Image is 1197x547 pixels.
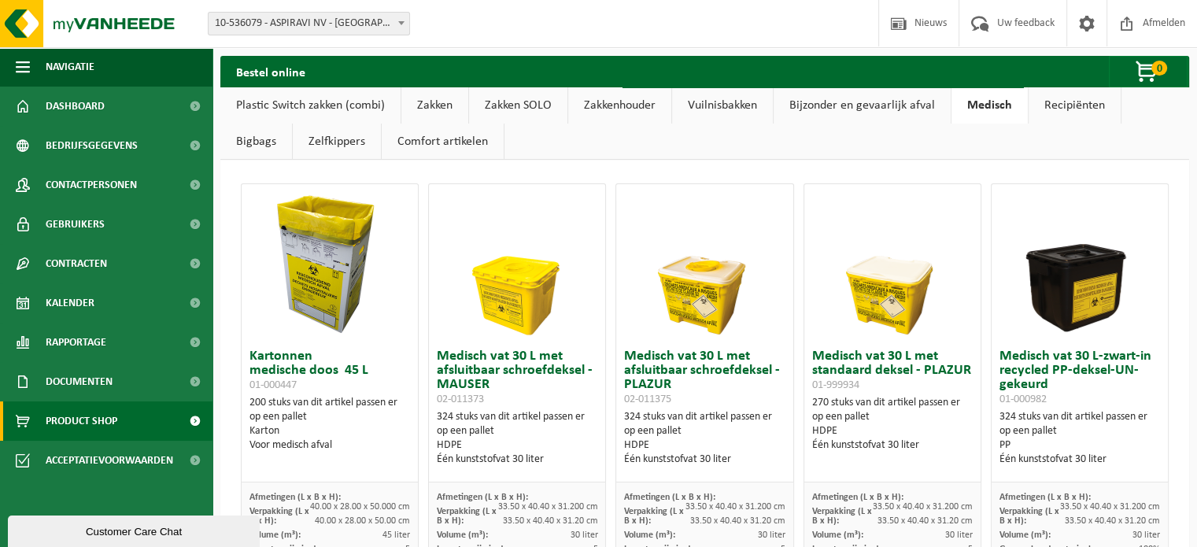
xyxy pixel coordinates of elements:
[46,126,138,165] span: Bedrijfsgegevens
[1065,516,1160,526] span: 33.50 x 40.40 x 31.20 cm
[624,493,715,502] span: Afmetingen (L x B x H):
[46,87,105,126] span: Dashboard
[1060,502,1160,512] span: 33.50 x 40.40 x 31.200 cm
[249,396,410,453] div: 200 stuks van dit artikel passen er op een pallet
[624,349,785,406] h3: Medisch vat 30 L met afsluitbaar schroefdeksel - PLAZUR
[437,410,597,467] div: 324 stuks van dit artikel passen er op een pallet
[249,507,309,526] span: Verpakking (L x B x H):
[1001,184,1158,342] img: 01-000982
[873,502,973,512] span: 33.50 x 40.40 x 31.200 cm
[814,184,971,342] img: 01-999934
[570,530,597,540] span: 30 liter
[382,124,504,160] a: Comfort artikelen
[46,283,94,323] span: Kalender
[437,507,497,526] span: Verpakking (L x B x H):
[46,47,94,87] span: Navigatie
[758,530,785,540] span: 30 liter
[624,410,785,467] div: 324 stuks van dit artikel passen er op een pallet
[8,512,263,547] iframe: chat widget
[624,530,675,540] span: Volume (m³):
[624,507,684,526] span: Verpakking (L x B x H):
[999,394,1047,405] span: 01-000982
[672,87,773,124] a: Vuilnisbakken
[208,12,410,35] span: 10-536079 - ASPIRAVI NV - HARELBEKE
[1029,87,1121,124] a: Recipiënten
[690,516,785,526] span: 33.50 x 40.40 x 31.20 cm
[812,438,973,453] div: Één kunststofvat 30 liter
[624,394,671,405] span: 02-011375
[251,184,408,342] img: 01-000447
[999,493,1091,502] span: Afmetingen (L x B x H):
[315,516,410,526] span: 40.00 x 28.00 x 50.00 cm
[624,453,785,467] div: Één kunststofvat 30 liter
[310,502,410,512] span: 40.00 x 28.00 x 50.000 cm
[293,124,381,160] a: Zelfkippers
[999,410,1160,467] div: 324 stuks van dit artikel passen er op een pallet
[812,424,973,438] div: HDPE
[249,530,301,540] span: Volume (m³):
[46,362,113,401] span: Documenten
[437,438,597,453] div: HDPE
[438,184,596,342] img: 02-011373
[685,502,785,512] span: 33.50 x 40.40 x 31.200 cm
[437,453,597,467] div: Één kunststofvat 30 liter
[437,493,528,502] span: Afmetingen (L x B x H):
[945,530,973,540] span: 30 liter
[624,438,785,453] div: HDPE
[812,493,903,502] span: Afmetingen (L x B x H):
[46,441,173,480] span: Acceptatievoorwaarden
[220,56,321,87] h2: Bestel online
[437,530,488,540] span: Volume (m³):
[437,394,484,405] span: 02-011373
[1151,61,1167,76] span: 0
[502,516,597,526] span: 33.50 x 40.40 x 31.20 cm
[220,87,401,124] a: Plastic Switch zakken (combi)
[46,165,137,205] span: Contactpersonen
[46,323,106,362] span: Rapportage
[220,124,292,160] a: Bigbags
[568,87,671,124] a: Zakkenhouder
[999,507,1059,526] span: Verpakking (L x B x H):
[469,87,567,124] a: Zakken SOLO
[1132,530,1160,540] span: 30 liter
[46,401,117,441] span: Product Shop
[812,379,859,391] span: 01-999934
[812,396,973,453] div: 270 stuks van dit artikel passen er op een pallet
[46,244,107,283] span: Contracten
[812,530,863,540] span: Volume (m³):
[999,438,1160,453] div: PP
[249,349,410,392] h3: Kartonnen medische doos 45 L
[382,530,410,540] span: 45 liter
[812,507,872,526] span: Verpakking (L x B x H):
[999,453,1160,467] div: Één kunststofvat 30 liter
[812,349,973,392] h3: Medisch vat 30 L met standaard deksel - PLAZUR
[46,205,105,244] span: Gebruikers
[209,13,409,35] span: 10-536079 - ASPIRAVI NV - HARELBEKE
[249,424,410,438] div: Karton
[1109,56,1188,87] button: 0
[249,493,341,502] span: Afmetingen (L x B x H):
[249,438,410,453] div: Voor medisch afval
[249,379,297,391] span: 01-000447
[774,87,951,124] a: Bijzonder en gevaarlijk afval
[401,87,468,124] a: Zakken
[999,530,1051,540] span: Volume (m³):
[437,349,597,406] h3: Medisch vat 30 L met afsluitbaar schroefdeksel - MAUSER
[877,516,973,526] span: 33.50 x 40.40 x 31.20 cm
[626,184,783,342] img: 02-011375
[951,87,1028,124] a: Medisch
[999,349,1160,406] h3: Medisch vat 30 L-zwart-in recycled PP-deksel-UN-gekeurd
[497,502,597,512] span: 33.50 x 40.40 x 31.200 cm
